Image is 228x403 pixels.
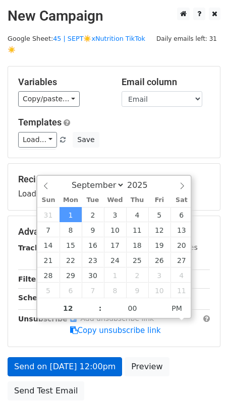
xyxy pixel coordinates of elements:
[153,33,220,44] span: Daily emails left: 31
[60,197,82,204] span: Mon
[125,180,161,190] input: Year
[37,298,99,318] input: Hour
[122,77,210,88] h5: Email column
[37,207,60,222] span: August 31, 2025
[18,315,68,323] strong: Unsubscribe
[102,298,163,318] input: Minute
[18,91,80,107] a: Copy/paste...
[8,35,145,54] small: Google Sheet:
[82,283,104,298] span: October 7, 2025
[82,267,104,283] span: September 30, 2025
[126,222,148,237] span: September 11, 2025
[60,222,82,237] span: September 8, 2025
[170,207,193,222] span: September 6, 2025
[99,298,102,318] span: :
[170,197,193,204] span: Sat
[104,237,126,252] span: September 17, 2025
[18,132,57,148] a: Load...
[104,207,126,222] span: September 3, 2025
[126,237,148,252] span: September 18, 2025
[8,381,84,400] a: Send Test Email
[148,237,170,252] span: September 19, 2025
[18,174,210,200] div: Loading...
[37,222,60,237] span: September 7, 2025
[163,298,191,318] span: Click to toggle
[82,237,104,252] span: September 16, 2025
[126,267,148,283] span: October 2, 2025
[126,207,148,222] span: September 4, 2025
[8,35,145,54] a: 45 | SEPT☀️xNutrition TikTok☀️
[170,252,193,267] span: September 27, 2025
[37,267,60,283] span: September 28, 2025
[60,267,82,283] span: September 29, 2025
[126,197,148,204] span: Thu
[8,357,122,376] a: Send on [DATE] 12:00pm
[126,283,148,298] span: October 9, 2025
[170,237,193,252] span: September 20, 2025
[148,283,170,298] span: October 10, 2025
[60,237,82,252] span: September 15, 2025
[37,252,60,267] span: September 21, 2025
[148,252,170,267] span: September 26, 2025
[82,197,104,204] span: Tue
[70,326,161,335] a: Copy unsubscribe link
[18,226,210,237] h5: Advanced
[104,252,126,267] span: September 24, 2025
[18,77,106,88] h5: Variables
[104,283,126,298] span: October 8, 2025
[104,197,126,204] span: Wed
[18,275,44,283] strong: Filters
[18,174,210,185] h5: Recipients
[178,355,228,403] iframe: Chat Widget
[158,242,197,253] label: UTM Codes
[8,8,220,25] h2: New Campaign
[148,197,170,204] span: Fri
[37,283,60,298] span: October 5, 2025
[60,252,82,267] span: September 22, 2025
[153,35,220,42] a: Daily emails left: 31
[104,222,126,237] span: September 10, 2025
[37,237,60,252] span: September 14, 2025
[82,222,104,237] span: September 9, 2025
[170,283,193,298] span: October 11, 2025
[104,267,126,283] span: October 1, 2025
[73,132,99,148] button: Save
[125,357,169,376] a: Preview
[148,267,170,283] span: October 3, 2025
[18,294,54,302] strong: Schedule
[18,244,52,252] strong: Tracking
[18,117,62,127] a: Templates
[170,267,193,283] span: October 4, 2025
[60,207,82,222] span: September 1, 2025
[37,197,60,204] span: Sun
[60,283,82,298] span: October 6, 2025
[148,207,170,222] span: September 5, 2025
[148,222,170,237] span: September 12, 2025
[126,252,148,267] span: September 25, 2025
[82,252,104,267] span: September 23, 2025
[170,222,193,237] span: September 13, 2025
[82,207,104,222] span: September 2, 2025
